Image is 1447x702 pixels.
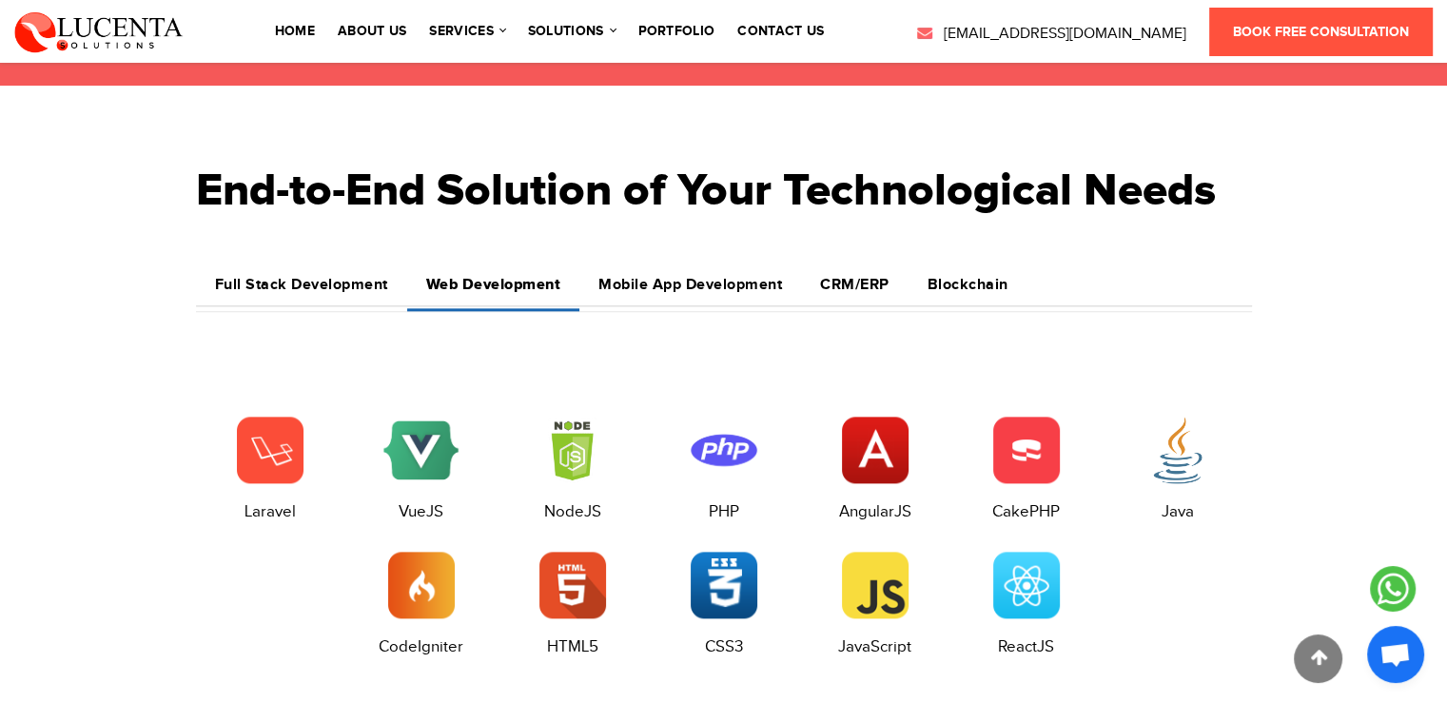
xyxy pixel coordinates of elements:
h4: Full Stack Development [215,276,388,294]
a: Java [1113,417,1242,525]
img: HTML5 [539,552,606,618]
img: Laravel [237,417,303,483]
h4: Mobile App Development [598,276,782,294]
span: Laravel [244,500,296,525]
a: CRM/ERP [801,264,909,305]
a: CodeIgniter [357,552,485,660]
span: VueJS [399,500,443,525]
span: JavaScript [838,635,911,660]
a: Open chat [1367,626,1424,683]
img: CakePHP [993,417,1060,483]
a: CakePHP [962,417,1090,525]
a: ReactJS [962,552,1090,660]
h4: Web Development [426,276,561,294]
a: PHP [659,417,788,525]
a: solutions [528,25,616,38]
img: php [691,417,757,483]
h4: Blockchain [928,276,1008,294]
a: CSS3 [659,552,788,660]
a: JavaScript [811,552,939,660]
span: CSS3 [705,635,743,660]
a: contact us [737,25,824,38]
a: Book Free Consultation [1209,8,1433,56]
img: Node JS [534,417,611,483]
a: HTML5 [508,552,636,660]
h4: CRM/ERP [820,276,890,294]
img: Lucenta Solutions [14,10,184,53]
a: Home [275,25,315,38]
img: CSS3 [691,552,757,618]
a: Mobile App Development [579,264,801,305]
span: AngularJS [839,500,911,525]
span: CakePHP [992,500,1060,525]
a: services [429,25,504,38]
img: CodeIgniter [388,552,455,618]
a: [EMAIL_ADDRESS][DOMAIN_NAME] [915,23,1186,46]
a: VueJS [357,417,485,525]
a: Full Stack Development [196,264,407,305]
img: ReactJS [993,552,1060,618]
a: NodeJS [508,417,636,525]
img: Angular JS [842,417,909,483]
span: Book Free Consultation [1233,24,1409,40]
span: ReactJS [998,635,1054,660]
span: CodeIgniter [379,635,463,660]
span: Java [1162,500,1194,525]
a: portfolio [638,25,715,38]
a: About Us [338,25,406,38]
span: HTML5 [547,635,598,660]
img: Java [1144,417,1211,483]
a: Web Development [407,264,580,305]
span: NodeJS [544,500,601,525]
img: VueJS [380,417,461,483]
a: AngularJS [811,417,939,525]
span: PHP [709,500,739,525]
a: Laravel [205,417,334,525]
img: JavaScript [842,552,909,618]
h2: End-to-End Solution of Your Technological Needs [196,126,1252,257]
a: Blockchain [909,264,1027,305]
